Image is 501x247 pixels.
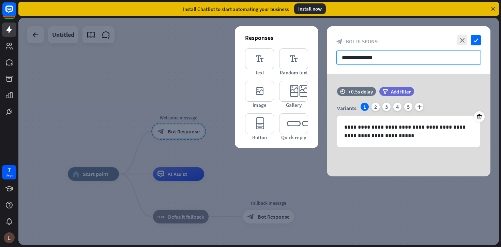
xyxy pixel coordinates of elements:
[404,103,412,111] div: 5
[337,105,356,112] span: Variants
[294,3,326,14] div: Install now
[348,88,373,95] div: +0.5s delay
[391,88,411,95] span: Add filter
[336,39,343,45] i: block_bot_response
[7,167,11,173] div: 7
[5,3,26,23] button: Open LiveChat chat widget
[393,103,401,111] div: 4
[382,89,388,94] i: filter
[340,89,345,94] i: time
[415,103,423,111] i: plus
[457,35,467,45] i: close
[471,35,481,45] i: check
[361,103,369,111] div: 1
[2,165,16,179] a: 7 days
[382,103,391,111] div: 3
[6,173,13,178] div: days
[183,6,289,12] div: Install ChatBot to start automating your business
[346,38,380,45] span: Bot Response
[371,103,380,111] div: 2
